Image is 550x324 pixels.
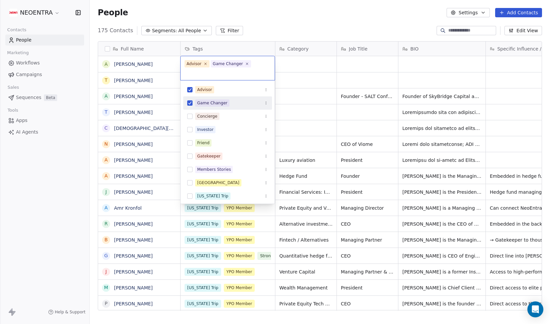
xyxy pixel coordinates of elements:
[197,127,213,133] div: Investor
[187,61,202,67] div: Advisor
[197,140,209,146] div: Friend
[197,193,228,199] div: [US_STATE] Trip
[197,153,220,159] div: Gatekeeper
[197,166,231,172] div: Members Stories
[213,61,243,67] div: Game Changer
[197,100,227,106] div: Game Changer
[197,87,212,93] div: Advisor
[183,83,272,282] div: Suggestions
[197,180,239,186] div: [GEOGRAPHIC_DATA]
[197,113,217,119] div: Concierge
